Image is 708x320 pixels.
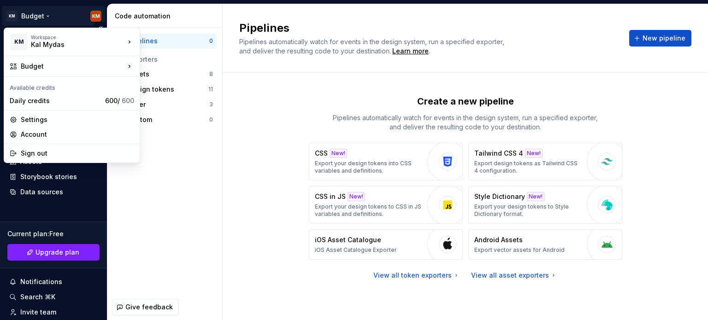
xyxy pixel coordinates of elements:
div: KM [11,34,27,50]
span: 600 [122,97,134,105]
div: Settings [21,115,134,124]
div: Sign out [21,149,134,158]
div: Daily credits [10,96,101,105]
div: Kal Mydas [31,40,109,49]
span: 600 / [105,97,134,105]
div: Available credits [6,79,138,93]
div: Account [21,130,134,139]
div: Budget [21,62,125,71]
div: Workspace [31,35,125,40]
